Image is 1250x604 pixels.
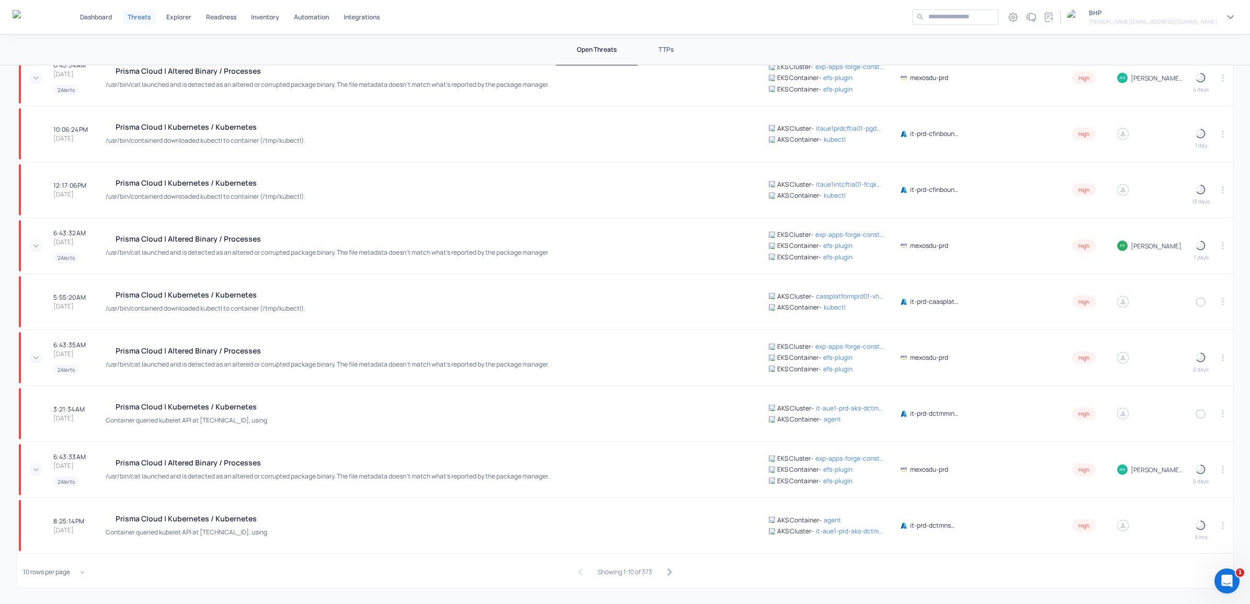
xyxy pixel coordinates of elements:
p: /usr/bin/containerd downloaded kubectl to container (/tmp/kubectl). [106,135,305,146]
img: EKS Cluster [769,344,775,350]
p: EKS Container - [777,73,821,82]
p: mexosdu-prd [910,465,948,474]
p: EKS Cluster - [777,230,813,239]
p: 3:21:34 AM [53,405,85,414]
p: itaue1intcftia01-fcqkqqbb [816,180,884,189]
a: efs-plugin [823,476,853,485]
p: AKS Cluster - [777,527,814,535]
button: Settings [1005,9,1021,26]
p: AKS Cluster - [777,180,814,189]
a: kubectl [824,135,846,144]
p: it-prd-dctmminau [910,409,959,418]
img: AKS Pod [769,192,775,199]
p: 12:17:06 PM [53,181,86,190]
a: it-prd-dctmminau [900,409,959,418]
p: AKS Container - [777,516,822,525]
p: it-prd-cfinboundaccess [910,185,959,194]
a: exp-apps-forge-const-prod [815,454,884,463]
a: Documentation [1040,9,1057,26]
img: organization logo [1067,9,1083,25]
p: AKS Container - [777,135,822,144]
a: exp-apps-forge-const-prod [815,230,884,239]
a: efs-plugin [823,85,853,94]
p: 2 Alerts [58,366,75,374]
p: efs-plugin [823,253,853,261]
p: EKS Container - [777,364,821,373]
a: mexosdu-prd [900,241,959,250]
img: EKS Pod [769,243,775,249]
a: exp-apps-forge-const-prod [815,62,884,71]
a: Readiness [202,10,241,24]
a: efs-plugin [823,353,853,362]
a: efs-plugin [823,364,853,373]
img: AKS Pod [769,304,775,311]
p: AKS Container - [777,191,822,200]
h6: High [1078,74,1089,82]
a: mexosdu-prd [900,73,959,82]
p: [DATE] [53,461,86,470]
img: AKS Cluster [769,125,775,131]
button: Threats [122,10,156,24]
p: Threats [128,14,151,20]
h6: 4 days [1193,85,1209,94]
a: efs-plugin [823,465,853,474]
a: High [1072,129,1096,138]
img: AKS Cluster [769,405,775,411]
a: kubectl [824,303,846,312]
p: AKS Cluster - [777,124,814,133]
p: [DATE] [53,349,86,358]
button: Open Threats [556,34,638,65]
a: efs-plugin [823,73,853,82]
h6: High [1078,521,1089,530]
h6: 7 days [1194,253,1209,261]
p: mexosdu-prd [910,241,948,250]
a: it-prd-cfinboundaccess [900,129,959,138]
h5: Showing 1-10 of 373 [598,568,652,576]
div: What's new [1023,9,1039,25]
p: 2 Alerts [58,477,75,486]
img: AKS Cluster [769,528,775,534]
img: angela.kamaru@bhp.com [1117,464,1128,475]
p: EKS Container - [777,465,821,474]
a: cassplatformprd01-vhx4m02x [816,292,884,301]
div: Settings [1005,9,1021,25]
p: it-prd-dctmnswec [910,521,959,530]
img: EKS Pod [769,355,775,361]
p: EKS Cluster - [777,342,813,351]
a: High [1072,241,1096,249]
p: Readiness [206,14,236,20]
p: 6:43:35 AM [53,340,86,349]
a: AKS ClusterAKS Cluster-itaue1intcftia01-fcqkqqbbAKS PodAKS Container-kubectl [769,180,891,200]
h6: 5 days [1193,477,1209,485]
h4: Prisma Cloud | Altered Binary /​ Processes [106,458,549,467]
img: EKS Pod [769,477,775,484]
button: Automation [290,10,333,24]
p: efs-plugin [823,241,853,250]
p: /usr/bin/cat launched and is detected as an altered or corrupted package binary. The file metadat... [106,471,549,482]
a: 5:55:20 AM[DATE] [53,293,97,311]
p: [DATE] [53,414,85,423]
a: Dashboard [76,10,116,24]
p: Explorer [166,14,191,20]
p: EKS Container - [777,85,821,94]
p: [PERSON_NAME][EMAIL_ADDRESS][DOMAIN_NAME] [1124,465,1187,475]
img: AKS Pod [769,517,775,523]
a: 8:25:14 PM[DATE] [53,517,97,534]
a: it-aue1-prd-aks-dctm-ec-001 [816,527,884,535]
h6: 5 hrs [1195,533,1207,541]
h4: Prisma Cloud | Kubernetes /​ Kubernetes [106,402,267,411]
h6: [PERSON_NAME][EMAIL_ADDRESS][DOMAIN_NAME] [1089,17,1217,26]
h4: Prisma Cloud | Kubernetes /​ Kubernetes [106,178,305,187]
a: mexosdu-prd [900,353,959,362]
p: EKS Container - [777,353,821,362]
a: agent [824,516,841,525]
a: Prisma Cloud | Kubernetes /​ KubernetesContainer queried kubelet API at [TECHNICAL_ID], using [106,402,760,426]
p: BHP [1089,8,1217,17]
